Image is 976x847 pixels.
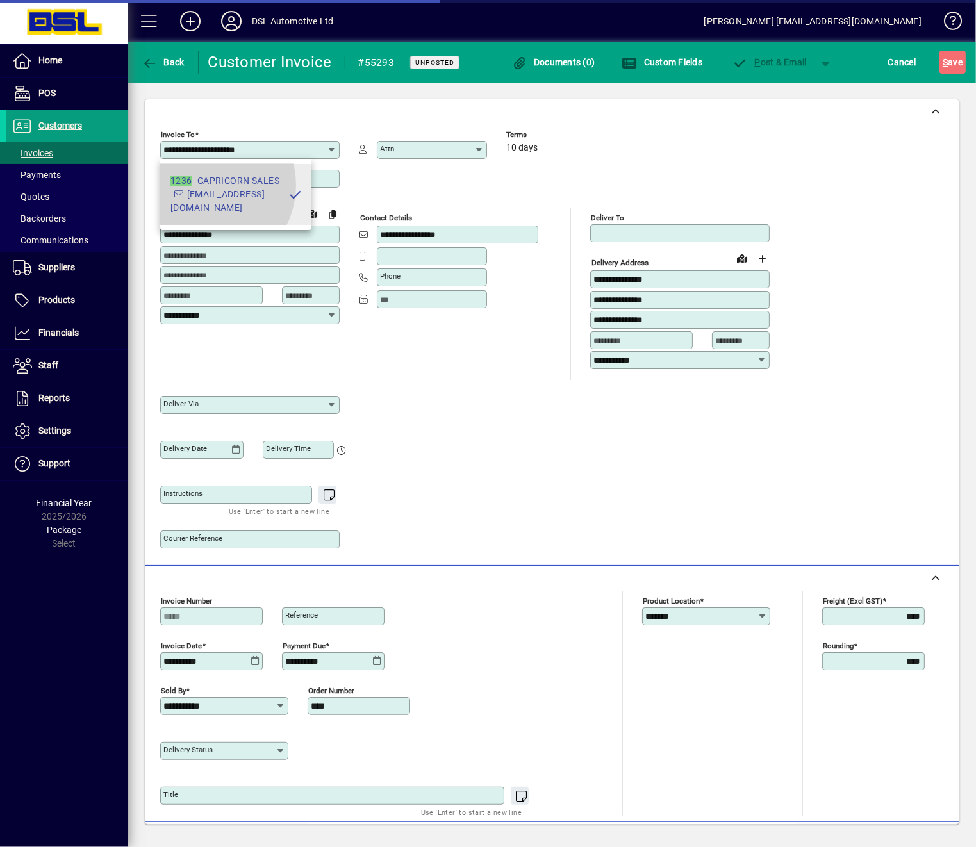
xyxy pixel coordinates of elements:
mat-label: Sold by [161,686,186,695]
mat-label: Phone [380,272,401,281]
a: Quotes [6,186,128,208]
mat-label: Invoice To [161,130,195,139]
span: P [755,57,761,67]
button: Profile [211,10,252,33]
mat-label: Deliver To [591,213,624,222]
button: Choose address [752,249,773,269]
a: Support [6,448,128,480]
span: Communications [13,235,88,245]
mat-label: Delivery date [163,444,207,453]
mat-label: Instructions [163,489,203,498]
span: ost & Email [732,57,807,67]
span: Quotes [13,192,49,202]
a: Settings [6,415,128,447]
span: Terms [506,131,583,139]
mat-label: Product location [643,596,700,605]
a: View on map [302,203,322,224]
span: Staff [38,360,58,370]
span: Documents (0) [512,57,595,67]
span: Home [38,55,62,65]
a: Reports [6,382,128,415]
div: [PERSON_NAME] [EMAIL_ADDRESS][DOMAIN_NAME] [704,11,922,31]
mat-label: Rounding [823,641,854,650]
span: Unposted [415,58,454,67]
mat-label: Attn [380,144,394,153]
mat-label: Reference [285,611,318,620]
a: Suppliers [6,252,128,284]
span: Cancel [888,52,916,72]
span: Products [38,295,75,305]
mat-label: Courier Reference [163,534,222,543]
mat-label: Delivery time [266,444,311,453]
mat-label: Delivery status [163,745,213,754]
mat-label: Deliver via [163,399,199,408]
button: Cancel [885,51,920,74]
span: Invoices [13,148,53,158]
button: Copy to Delivery address [322,204,343,224]
span: Payments [13,170,61,180]
a: Invoices [6,142,128,164]
mat-label: Title [163,790,178,799]
mat-label: Order number [308,686,354,695]
mat-hint: Use 'Enter' to start a new line [229,504,329,518]
span: POS [38,88,56,98]
span: S [943,57,948,67]
a: POS [6,78,128,110]
span: Back [142,57,185,67]
span: Support [38,458,70,468]
span: Suppliers [38,262,75,272]
mat-label: Payment due [283,641,326,650]
button: Custom Fields [618,51,706,74]
span: Financials [38,327,79,338]
button: Documents (0) [509,51,599,74]
span: Backorders [13,213,66,224]
span: 10 days [506,143,538,153]
a: Financials [6,317,128,349]
mat-hint: Use 'Enter' to start a new line [421,805,522,819]
a: Communications [6,229,128,251]
mat-label: Invoice date [161,641,202,650]
div: Customer Invoice [208,52,332,72]
button: Add [170,10,211,33]
mat-label: Invoice number [161,596,212,605]
span: ave [943,52,963,72]
span: Settings [38,425,71,436]
span: Reports [38,393,70,403]
div: #55293 [358,53,395,73]
a: Knowledge Base [934,3,960,44]
span: Financial Year [37,498,92,508]
a: Backorders [6,208,128,229]
mat-label: Freight (excl GST) [823,596,882,605]
button: Back [138,51,188,74]
a: Home [6,45,128,77]
button: Post & Email [726,51,813,74]
a: Payments [6,164,128,186]
span: Customers [38,120,82,131]
button: Save [939,51,966,74]
div: DSL Automotive Ltd [252,11,333,31]
span: Custom Fields [622,57,702,67]
span: Package [47,525,81,535]
app-page-header-button: Back [128,51,199,74]
a: Staff [6,350,128,382]
a: View on map [732,248,752,268]
a: Products [6,284,128,317]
